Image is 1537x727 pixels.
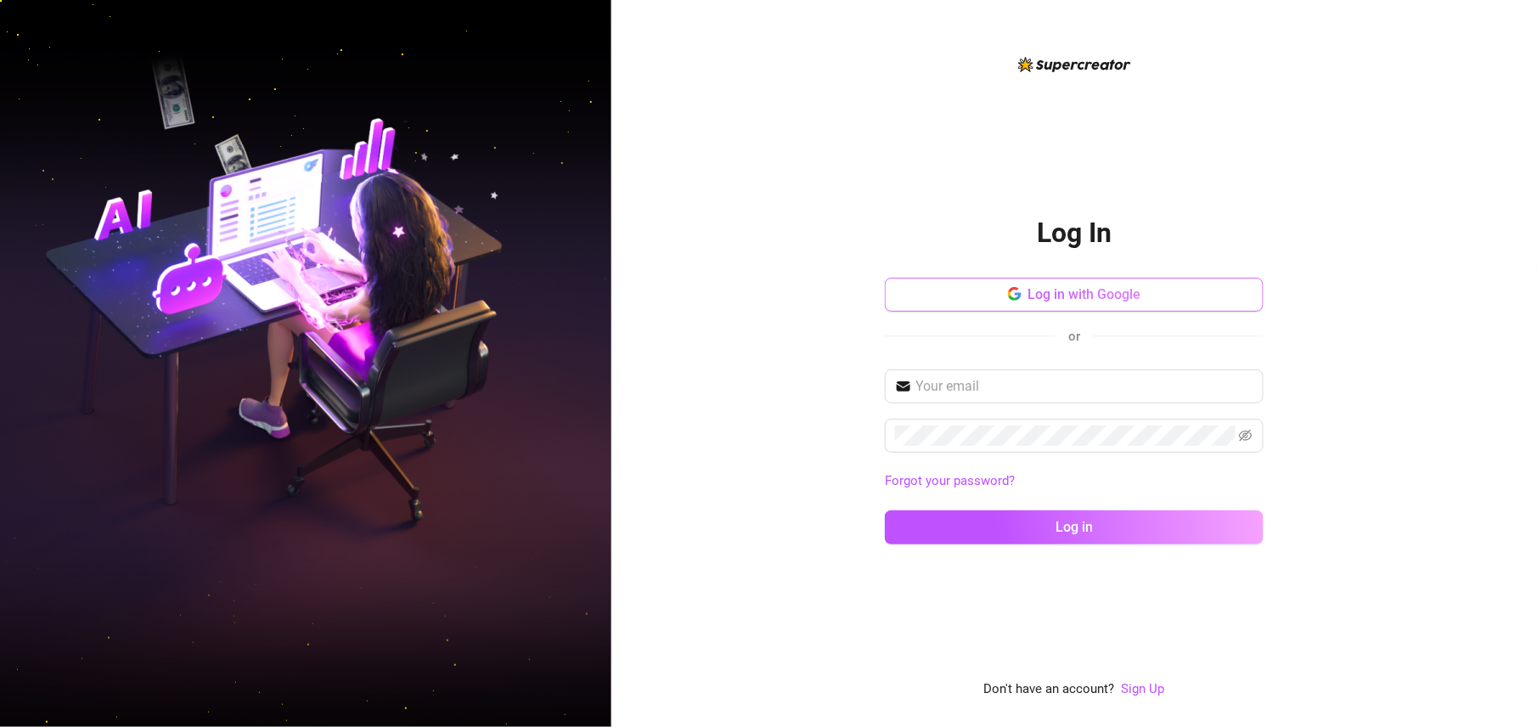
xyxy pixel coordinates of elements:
[1122,681,1165,696] a: Sign Up
[1239,429,1253,442] span: eye-invisible
[885,510,1264,544] button: Log in
[1056,519,1093,535] span: Log in
[1018,57,1131,72] img: logo-BBDzfeDw.svg
[1028,286,1141,302] span: Log in with Google
[885,278,1264,312] button: Log in with Google
[1068,329,1080,344] span: or
[885,473,1015,488] a: Forgot your password?
[1037,216,1112,251] h2: Log In
[984,679,1115,700] span: Don't have an account?
[885,471,1264,492] a: Forgot your password?
[915,376,1253,397] input: Your email
[1122,679,1165,700] a: Sign Up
